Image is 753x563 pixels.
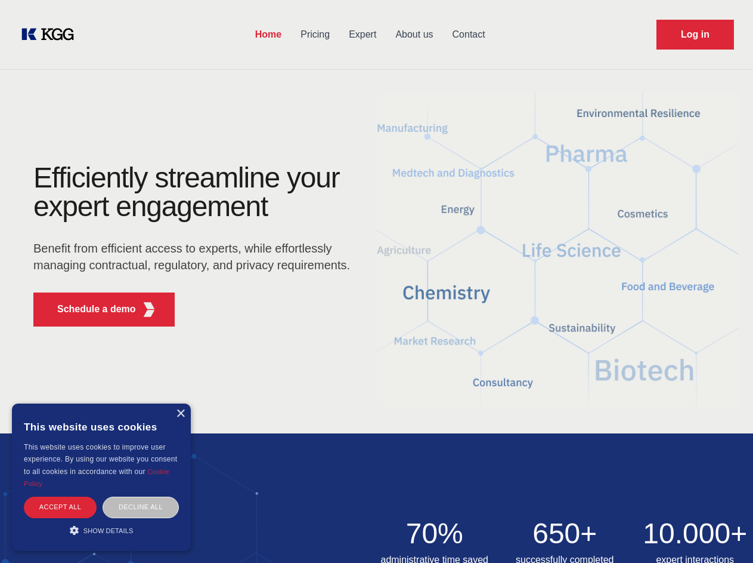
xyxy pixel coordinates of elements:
a: Cookie Policy [24,468,169,487]
div: Close [176,410,185,419]
div: Decline all [103,497,179,518]
a: Pricing [291,19,339,50]
img: KGG Fifth Element RED [377,78,739,422]
p: Benefit from efficient access to experts, while effortlessly managing contractual, regulatory, an... [33,240,358,273]
img: KGG Fifth Element RED [142,302,157,317]
p: Schedule a demo [57,302,136,316]
a: KOL Knowledge Platform: Talk to Key External Experts (KEE) [19,25,83,44]
h2: 650+ [507,519,623,548]
a: Contact [443,19,495,50]
a: About us [386,19,442,50]
h1: Efficiently streamline your expert engagement [33,164,358,221]
div: This website uses cookies [24,413,179,441]
h2: 70% [377,519,493,548]
a: Expert [339,19,386,50]
a: Request Demo [656,20,734,50]
button: Schedule a demoKGG Fifth Element RED [33,293,175,327]
div: Accept all [24,497,97,518]
span: Show details [83,527,134,534]
span: This website uses cookies to improve user experience. By using our website you consent to all coo... [24,443,177,476]
a: Home [246,19,291,50]
div: Show details [24,524,179,536]
iframe: Chat Widget [693,506,753,563]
